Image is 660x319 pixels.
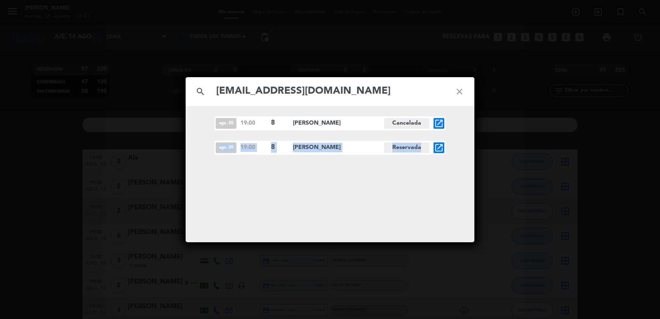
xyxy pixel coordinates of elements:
i: open_in_new [434,143,444,153]
span: [PERSON_NAME] [293,118,384,128]
input: Buscar reservas [215,83,445,100]
span: 8 [271,142,286,153]
span: ago. 20 [216,142,236,153]
span: ago. 20 [216,118,236,129]
span: 19:00 [240,119,267,128]
span: 19:00 [240,143,267,152]
i: close [445,77,474,106]
span: [PERSON_NAME] [293,143,384,152]
i: search [186,77,215,106]
span: Cancelada [384,118,429,129]
span: 8 [271,118,286,128]
span: Reservada [384,142,429,153]
i: open_in_new [434,118,444,128]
